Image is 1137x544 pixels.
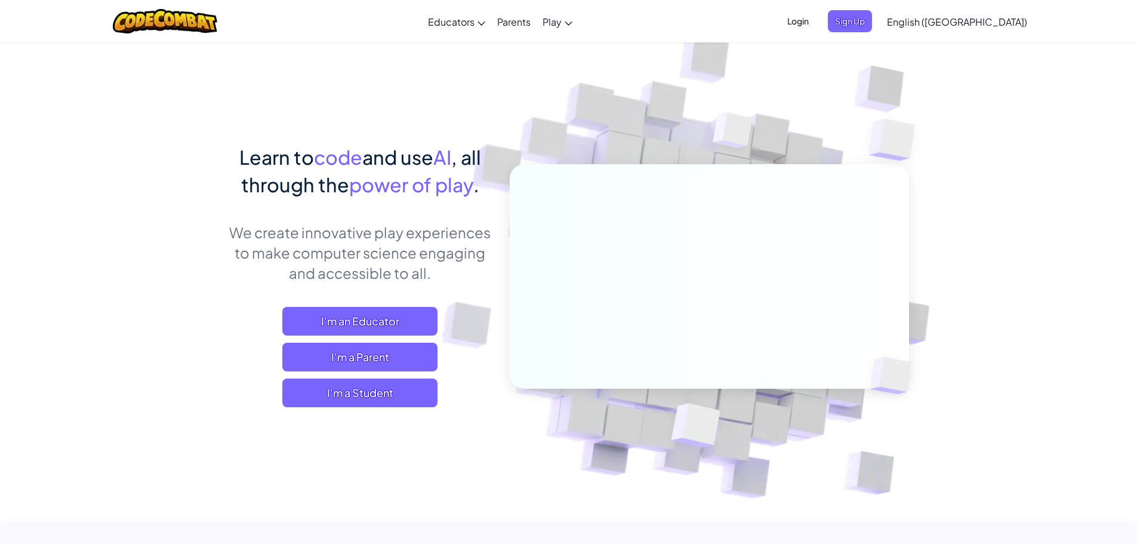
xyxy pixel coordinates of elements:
[433,145,451,169] span: AI
[780,10,816,32] button: Login
[537,5,578,38] a: Play
[229,222,492,283] p: We create innovative play experiences to make computer science engaging and accessible to all.
[887,16,1027,28] span: English ([GEOGRAPHIC_DATA])
[113,9,217,33] img: CodeCombat logo
[850,332,939,419] img: Overlap cubes
[881,5,1033,38] a: English ([GEOGRAPHIC_DATA])
[642,378,748,477] img: Overlap cubes
[543,16,562,28] span: Play
[362,145,433,169] span: and use
[349,173,473,196] span: power of play
[473,173,479,196] span: .
[845,90,948,190] img: Overlap cubes
[282,307,437,336] a: I'm an Educator
[282,379,437,407] button: I'm a Student
[282,343,437,371] a: I'm a Parent
[314,145,362,169] span: code
[828,10,872,32] button: Sign Up
[690,89,776,178] img: Overlap cubes
[239,145,314,169] span: Learn to
[422,5,491,38] a: Educators
[428,16,474,28] span: Educators
[491,5,537,38] a: Parents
